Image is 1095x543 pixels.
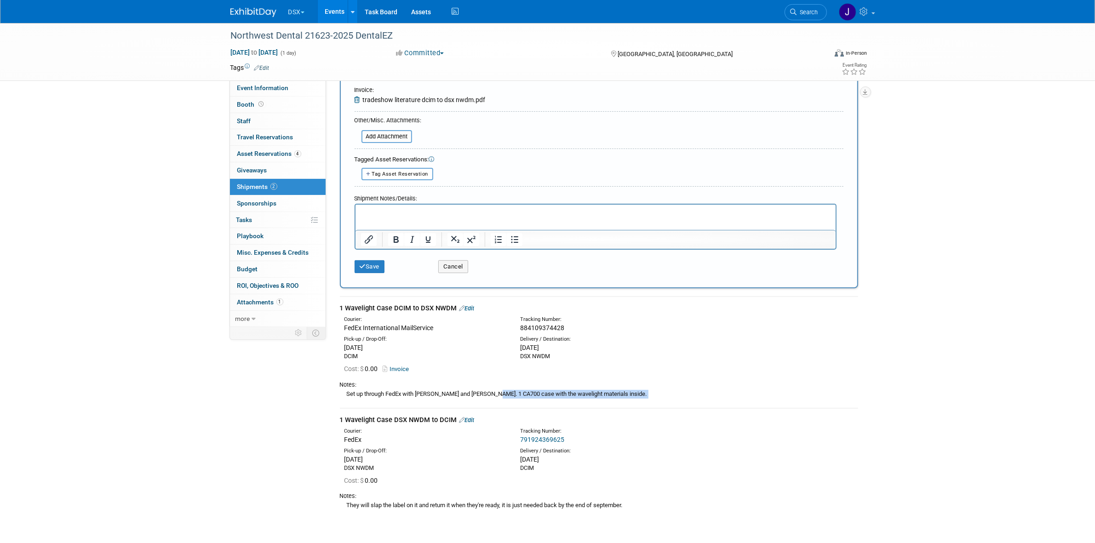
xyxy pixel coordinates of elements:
[363,96,486,103] span: tradeshow literature dcim to dsx nwdm.pdf
[344,428,506,435] div: Courier:
[383,366,413,372] a: Invoice
[459,417,475,423] a: Edit
[463,233,479,246] button: Superscript
[355,86,486,95] div: Invoice:
[340,415,858,425] div: 1 Wavelight Case DSX NWDM to DCIM
[230,179,326,195] a: Shipments2
[340,303,858,313] div: 1 Wavelight Case DCIM to DSX NWDM
[355,96,363,103] a: Remove Attachment
[307,327,326,339] td: Toggle Event Tabs
[280,50,297,56] span: (1 day)
[520,464,682,472] div: DCIM
[230,146,326,162] a: Asset Reservations4
[257,101,266,108] span: Booth not reserved yet
[340,389,858,399] div: Set up through FedEx with [PERSON_NAME] and [PERSON_NAME]. 1 CA700 case with the wavelight materi...
[270,183,277,190] span: 2
[230,97,326,113] a: Booth
[520,455,682,464] div: [DATE]
[344,455,506,464] div: [DATE]
[344,365,365,372] span: Cost: $
[237,84,289,91] span: Event Information
[845,50,867,57] div: In-Person
[230,245,326,261] a: Misc. Expenses & Credits
[230,80,326,96] a: Event Information
[237,249,309,256] span: Misc. Expenses & Credits
[237,282,299,289] span: ROI, Objectives & ROO
[230,212,326,228] a: Tasks
[340,381,858,389] div: Notes:
[276,298,283,305] span: 1
[344,435,506,444] div: FedEx
[344,447,506,455] div: Pick-up / Drop-Off:
[520,352,682,360] div: DSX NWDM
[228,28,813,44] div: Northwest Dental 21623-2025 DentalEZ
[520,447,682,455] div: Delivery / Destination:
[344,477,365,484] span: Cost: $
[340,500,858,510] div: They will slap the label on it and return it when they're ready, it is just needed back by the en...
[230,261,326,277] a: Budget
[438,260,468,273] button: Cancel
[344,477,382,484] span: 0.00
[520,316,726,323] div: Tracking Number:
[773,48,867,62] div: Event Format
[835,49,844,57] img: Format-Inperson.png
[235,315,250,322] span: more
[355,190,837,204] div: Shipment Notes/Details:
[797,9,818,16] span: Search
[355,116,422,127] div: Other/Misc. Attachments:
[344,323,506,332] div: FedEx International MailService
[250,49,259,56] span: to
[520,436,564,443] a: 791924369625
[459,305,475,312] a: Edit
[237,200,277,207] span: Sponsorships
[344,343,506,352] div: [DATE]
[237,133,293,141] span: Travel Reservations
[361,168,434,180] button: Tag Asset Reservation
[355,155,843,164] div: Tagged Asset Reservations:
[237,101,266,108] span: Booth
[344,336,506,343] div: Pick-up / Drop-Off:
[230,162,326,178] a: Giveaways
[237,150,301,157] span: Asset Reservations
[355,260,385,273] button: Save
[490,233,506,246] button: Numbered list
[344,365,382,372] span: 0.00
[420,233,436,246] button: Underline
[372,171,429,177] span: Tag Asset Reservation
[355,205,836,230] iframe: Rich Text Area
[344,464,506,472] div: DSX NWDM
[254,65,269,71] a: Edit
[230,311,326,327] a: more
[237,265,258,273] span: Budget
[447,233,463,246] button: Subscript
[230,113,326,129] a: Staff
[520,343,682,352] div: [DATE]
[294,150,301,157] span: 4
[785,4,827,20] a: Search
[506,233,522,246] button: Bullet list
[404,233,419,246] button: Italic
[237,298,283,306] span: Attachments
[344,352,506,360] div: DCIM
[236,216,252,223] span: Tasks
[230,294,326,310] a: Attachments1
[388,233,403,246] button: Bold
[237,117,251,125] span: Staff
[842,63,866,68] div: Event Rating
[340,492,858,500] div: Notes:
[291,327,307,339] td: Personalize Event Tab Strip
[230,278,326,294] a: ROI, Objectives & ROO
[344,316,506,323] div: Courier:
[230,63,269,72] td: Tags
[230,195,326,211] a: Sponsorships
[520,428,726,435] div: Tracking Number:
[520,336,682,343] div: Delivery / Destination:
[839,3,856,21] img: Justin Newborn
[230,129,326,145] a: Travel Reservations
[237,183,277,190] span: Shipments
[237,166,267,174] span: Giveaways
[520,324,564,332] span: 884109374428
[618,51,733,57] span: [GEOGRAPHIC_DATA], [GEOGRAPHIC_DATA]
[237,232,264,240] span: Playbook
